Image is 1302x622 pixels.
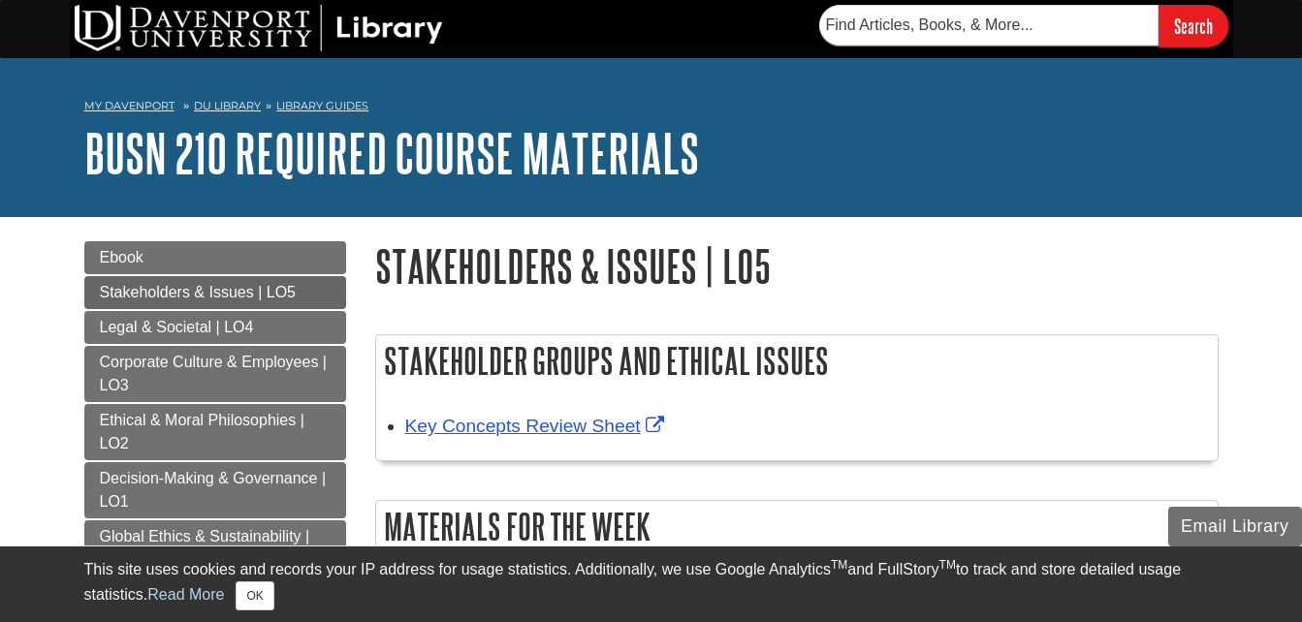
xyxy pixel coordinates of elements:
form: Searches DU Library's articles, books, and more [819,5,1228,47]
a: Decision-Making & Governance | LO1 [84,462,346,518]
button: Email Library [1168,507,1302,546]
a: Read More [147,586,224,603]
div: This site uses cookies and records your IP address for usage statistics. Additionally, we use Goo... [84,558,1219,610]
span: Stakeholders & Issues | LO5 [100,284,296,300]
a: My Davenport [84,98,175,114]
a: Link opens in new window [405,416,669,436]
img: DU Library [75,5,443,51]
span: Legal & Societal | LO4 [100,319,254,335]
h1: Stakeholders & Issues | LO5 [375,241,1219,291]
span: Global Ethics & Sustainability | LO1 [100,528,310,568]
span: Ebook [100,249,143,265]
a: Global Ethics & Sustainability | LO1 [84,520,346,576]
a: Ebook [84,241,346,274]
a: Legal & Societal | LO4 [84,311,346,344]
a: BUSN 210 Required Course Materials [84,123,699,183]
h2: Stakeholder Groups and Ethical Issues [376,335,1218,387]
a: Library Guides [276,99,368,112]
a: Corporate Culture & Employees | LO3 [84,346,346,402]
nav: breadcrumb [84,93,1219,124]
span: Ethical & Moral Philosophies | LO2 [100,412,304,451]
span: Decision-Making & Governance | LO1 [100,470,327,510]
button: Close [236,581,273,610]
sup: TM [831,558,847,572]
a: Stakeholders & Issues | LO5 [84,276,346,309]
sup: TM [939,558,956,572]
a: Ethical & Moral Philosophies | LO2 [84,404,346,460]
input: Find Articles, Books, & More... [819,5,1159,46]
span: Corporate Culture & Employees | LO3 [100,354,327,393]
input: Search [1159,5,1228,47]
a: DU Library [194,99,261,112]
h2: Materials for the Week [376,501,1218,552]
